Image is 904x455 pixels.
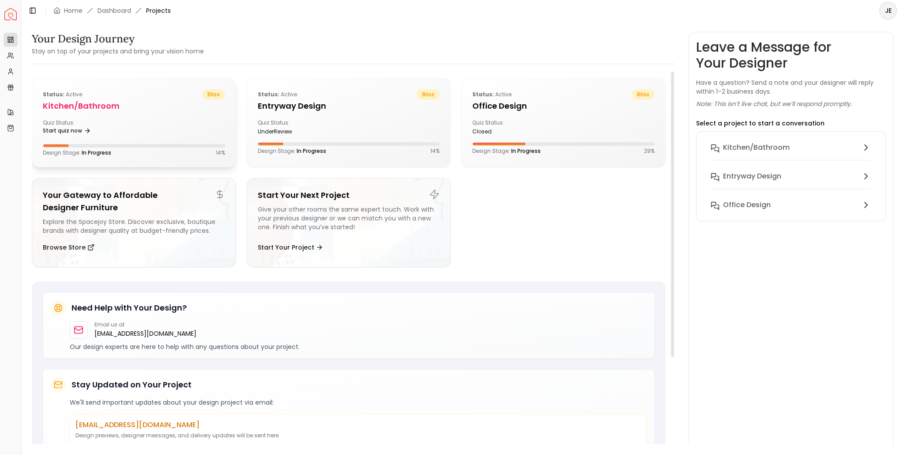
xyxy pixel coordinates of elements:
p: 14 % [216,149,225,156]
h5: Need Help with Your Design? [72,302,187,314]
p: 14 % [430,148,440,155]
p: Design Stage: [43,149,111,156]
div: underReview [258,128,345,135]
span: JE [880,3,896,19]
span: bliss [417,89,440,100]
h6: Kitchen/Bathroom [723,142,790,153]
h5: entryway design [258,100,440,112]
b: Status: [258,91,279,98]
a: Start quiz now [43,125,91,137]
h5: Kitchen/Bathroom [43,100,225,112]
p: active [472,89,512,100]
img: Spacejoy Logo [4,8,17,20]
small: Stay on top of your projects and bring your vision home [32,47,204,56]
a: Home [64,6,83,15]
p: Email us at [94,321,196,328]
p: active [258,89,297,100]
span: Projects [146,6,171,15]
p: Design Stage: [258,148,326,155]
button: entryway design [704,167,878,196]
span: bliss [202,89,225,100]
p: Our design experts are here to help with any questions about your project. [70,342,647,351]
div: Give your other rooms the same expert touch. Work with your previous designer or we can match you... [258,205,440,235]
p: Note: This isn’t live chat, but we’ll respond promptly. [696,99,852,108]
span: In Progress [511,147,541,155]
div: Quiz Status: [472,119,560,135]
button: JE [879,2,897,19]
p: 29 % [644,148,655,155]
p: Have a question? Send a note and your designer will reply within 1–2 business days. [696,78,886,96]
button: Office design [704,196,878,214]
button: Browse Store [43,239,94,256]
h6: entryway design [723,171,781,182]
span: In Progress [82,149,111,156]
span: bliss [632,89,655,100]
p: active [43,89,82,100]
span: In Progress [297,147,326,155]
button: Start Your Project [258,239,323,256]
nav: breadcrumb [53,6,171,15]
h5: Office design [472,100,655,112]
p: Design Stage: [472,148,541,155]
p: We'll send important updates about your design project via email: [70,398,647,407]
div: Explore the Spacejoy Store. Discover exclusive, boutique brands with designer quality at budget-f... [43,217,225,235]
div: Quiz Status: [258,119,345,135]
p: Select a project to start a conversation [696,119,825,128]
h3: Your Design Journey [32,32,204,46]
h5: Start Your Next Project [258,189,440,201]
p: Design previews, designer messages, and delivery updates will be sent here [75,432,641,439]
h3: Leave a Message for Your Designer [696,39,886,71]
a: [EMAIL_ADDRESS][DOMAIN_NAME] [94,328,196,339]
h5: Your Gateway to Affordable Designer Furniture [43,189,225,214]
b: Status: [472,91,494,98]
div: Quiz Status: [43,119,130,137]
div: closed [472,128,560,135]
a: Dashboard [98,6,131,15]
a: Spacejoy [4,8,17,20]
p: [EMAIL_ADDRESS][DOMAIN_NAME] [75,420,641,430]
button: Kitchen/Bathroom [704,139,878,167]
a: Start Your Next ProjectGive your other rooms the same expert touch. Work with your previous desig... [247,178,451,267]
b: Status: [43,91,64,98]
h5: Stay Updated on Your Project [72,379,192,391]
h6: Office design [723,200,771,210]
a: Your Gateway to Affordable Designer FurnitureExplore the Spacejoy Store. Discover exclusive, bout... [32,178,236,267]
